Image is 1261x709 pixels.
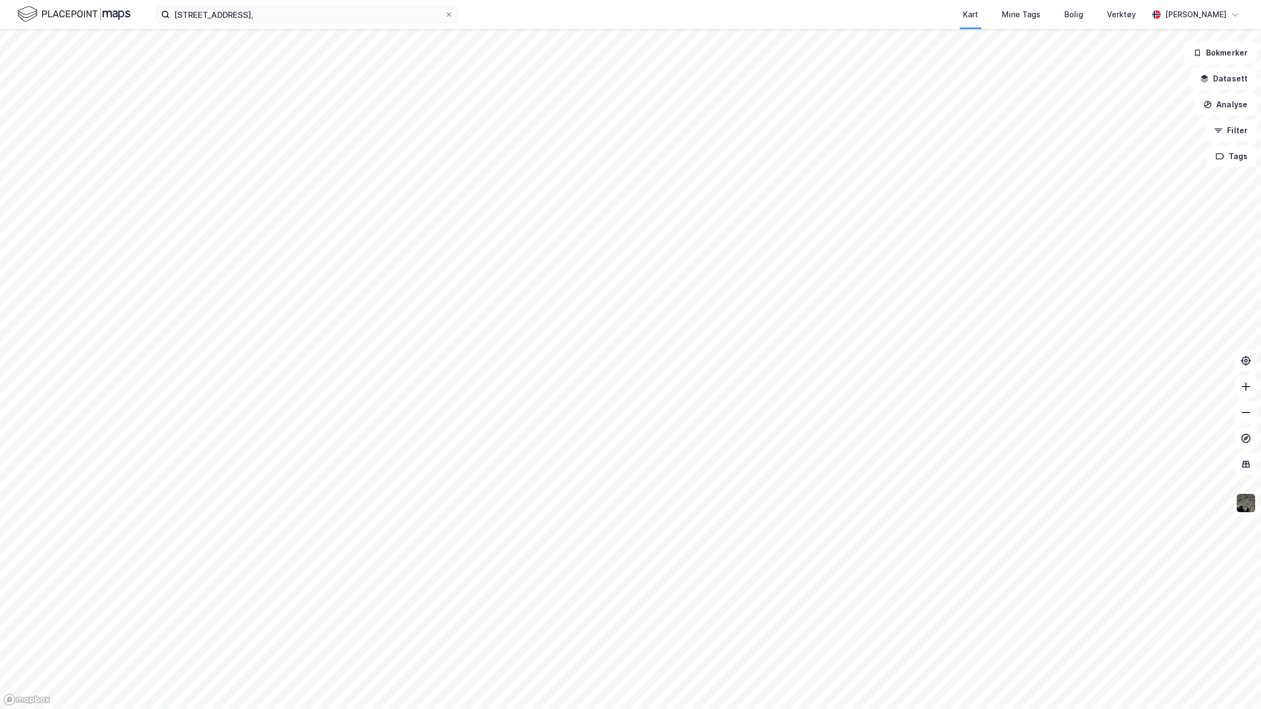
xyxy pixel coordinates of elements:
[1207,657,1261,709] iframe: Chat Widget
[1064,8,1083,21] div: Bolig
[1207,146,1257,167] button: Tags
[1205,120,1257,141] button: Filter
[1107,8,1136,21] div: Verktøy
[1191,68,1257,90] button: Datasett
[1194,94,1257,115] button: Analyse
[1165,8,1227,21] div: [PERSON_NAME]
[1184,42,1257,64] button: Bokmerker
[1236,493,1256,513] img: 9k=
[17,5,130,24] img: logo.f888ab2527a4732fd821a326f86c7f29.svg
[170,6,445,23] input: Søk på adresse, matrikkel, gårdeiere, leietakere eller personer
[3,693,51,706] a: Mapbox homepage
[1002,8,1041,21] div: Mine Tags
[1207,657,1261,709] div: Kontrollprogram for chat
[963,8,978,21] div: Kart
